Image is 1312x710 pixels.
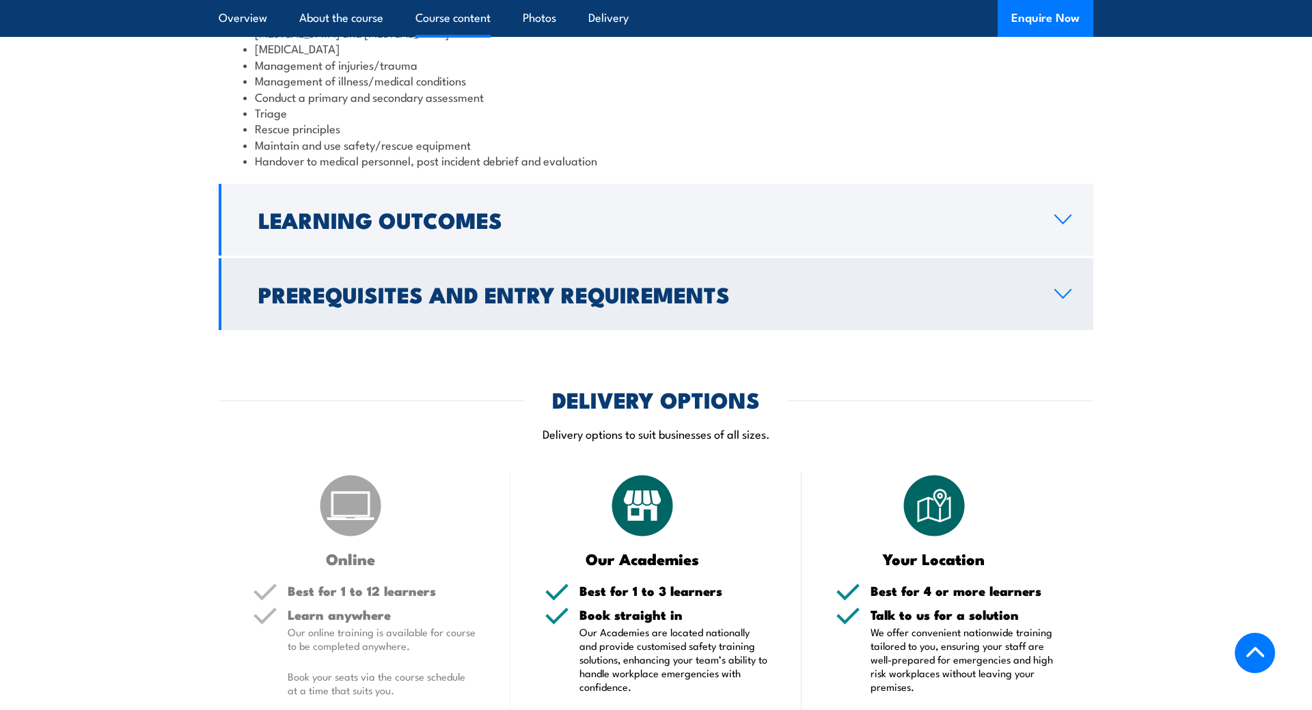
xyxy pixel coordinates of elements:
h3: Our Academies [545,551,741,566]
a: Learning Outcomes [219,184,1093,256]
h2: Learning Outcomes [258,210,1033,229]
h2: Prerequisites and Entry Requirements [258,284,1033,303]
h5: Best for 1 to 12 learners [288,584,476,597]
p: Delivery options to suit businesses of all sizes. [219,426,1093,441]
h3: Online [253,551,449,566]
p: Our Academies are located nationally and provide customised safety training solutions, enhancing ... [579,625,768,694]
li: Handover to medical personnel, post incident debrief and evaluation [243,152,1069,168]
li: Maintain and use safety/rescue equipment [243,137,1069,152]
p: Book your seats via the course schedule at a time that suits you. [288,670,476,697]
li: Management of illness/medical conditions [243,72,1069,88]
h5: Best for 4 or more learners [871,584,1059,597]
h5: Book straight in [579,608,768,621]
li: Management of injuries/trauma [243,57,1069,72]
p: We offer convenient nationwide training tailored to you, ensuring your staff are well-prepared fo... [871,625,1059,694]
h5: Best for 1 to 3 learners [579,584,768,597]
li: [MEDICAL_DATA] [243,40,1069,56]
a: Prerequisites and Entry Requirements [219,258,1093,330]
li: Rescue principles [243,120,1069,136]
h3: Your Location [836,551,1032,566]
p: Our online training is available for course to be completed anywhere. [288,625,476,653]
li: Conduct a primary and secondary assessment [243,89,1069,105]
h5: Learn anywhere [288,608,476,621]
h5: Talk to us for a solution [871,608,1059,621]
h2: DELIVERY OPTIONS [552,390,760,409]
li: Triage [243,105,1069,120]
